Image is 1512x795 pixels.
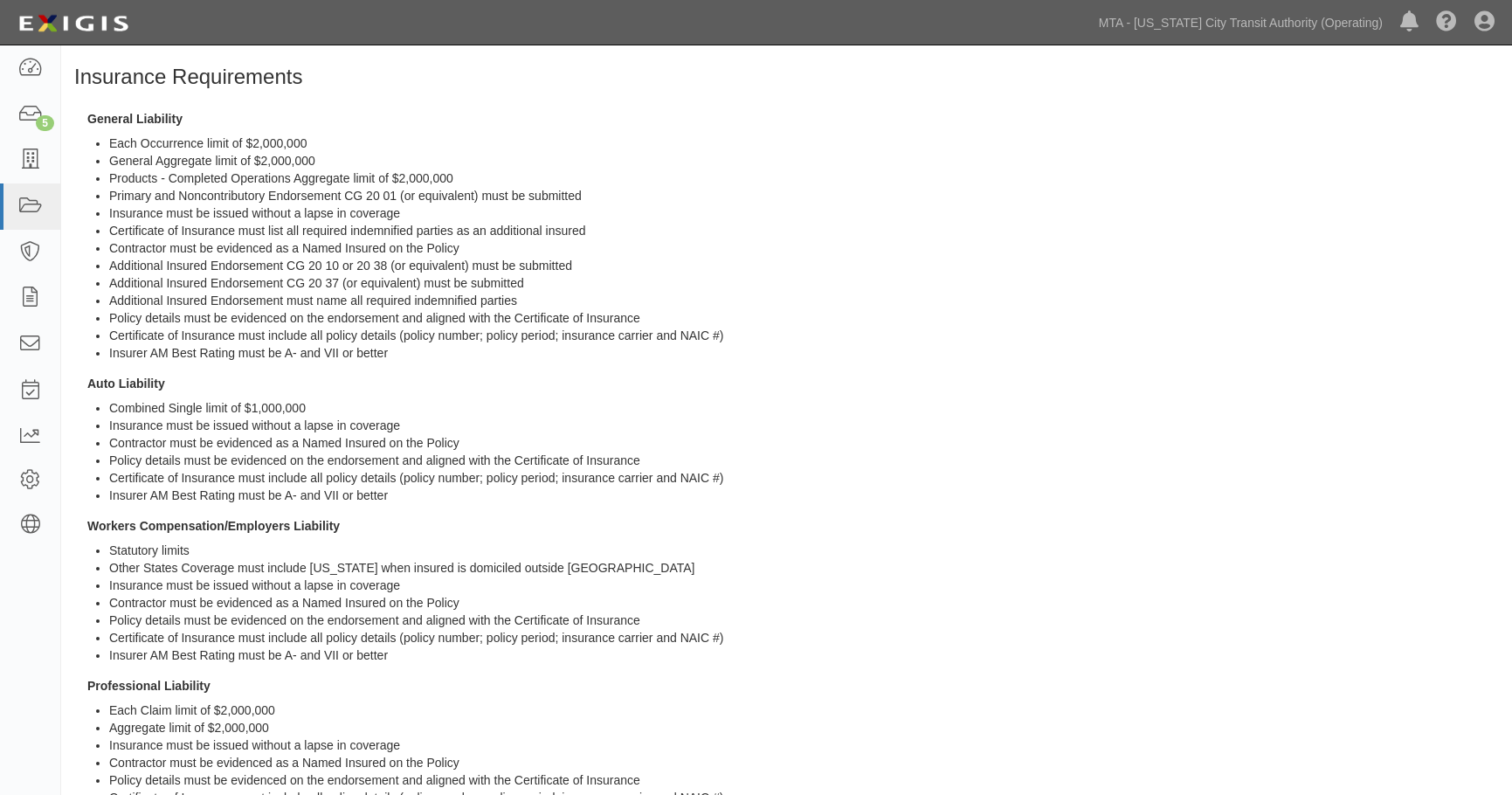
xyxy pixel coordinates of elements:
img: Logo [13,8,134,39]
li: Insurance must be issued without a lapse in coverage [109,736,1499,754]
li: Primary and Noncontributory Endorsement CG 20 01 (or equivalent) must be submitted [109,187,1499,204]
li: Products - Completed Operations Aggregate limit of $2,000,000 [109,169,1499,187]
li: Additional Insured Endorsement must name all required indemnified parties [109,292,1499,309]
li: Certificate of Insurance must include all policy details (policy number; policy period; insurance... [109,629,1499,646]
li: Insurance must be issued without a lapse in coverage [109,417,1499,434]
strong: General Liability [87,112,183,126]
li: Insurer AM Best Rating must be A- and VII or better [109,646,1499,664]
a: MTA - [US_STATE] City Transit Authority (Operating) [1090,5,1391,40]
li: Certificate of Insurance must include all policy details (policy number; policy period; insurance... [109,327,1499,344]
h1: Insurance Requirements [74,66,1499,88]
li: Certificate of Insurance must include all policy details (policy number; policy period; insurance... [109,469,1499,487]
li: Combined Single limit of $1,000,000 [109,399,1499,417]
li: Insurance must be issued without a lapse in coverage [109,577,1499,594]
li: Insurer AM Best Rating must be A- and VII or better [109,487,1499,504]
li: Statutory limits [109,542,1499,559]
li: Contractor must be evidenced as a Named Insured on the Policy [109,594,1499,612]
li: Policy details must be evidenced on the endorsement and aligned with the Certificate of Insurance [109,452,1499,469]
li: Additional Insured Endorsement CG 20 10 or 20 38 (or equivalent) must be submitted [109,257,1499,274]
li: Insurance must be issued without a lapse in coverage [109,204,1499,222]
i: Help Center - Complianz [1436,12,1457,33]
li: Contractor must be evidenced as a Named Insured on the Policy [109,434,1499,452]
strong: Auto Liability [87,377,165,391]
li: Certificate of Insurance must list all required indemnified parties as an additional insured [109,222,1499,239]
li: Each Claim limit of $2,000,000 [109,702,1499,719]
li: Each Occurrence limit of $2,000,000 [109,135,1499,152]
li: Policy details must be evidenced on the endorsement and aligned with the Certificate of Insurance [109,771,1499,789]
li: Contractor must be evidenced as a Named Insured on the Policy [109,239,1499,257]
li: General Aggregate limit of $2,000,000 [109,152,1499,169]
li: Contractor must be evidenced as a Named Insured on the Policy [109,754,1499,771]
li: Aggregate limit of $2,000,000 [109,719,1499,736]
strong: Workers Compensation/Employers Liability [87,519,340,533]
li: Policy details must be evidenced on the endorsement and aligned with the Certificate of Insurance [109,309,1499,327]
div: 5 [36,115,54,131]
li: Additional Insured Endorsement CG 20 37 (or equivalent) must be submitted [109,274,1499,292]
strong: Professional Liability [87,679,211,693]
li: Other States Coverage must include [US_STATE] when insured is domiciled outside [GEOGRAPHIC_DATA] [109,559,1499,577]
li: Policy details must be evidenced on the endorsement and aligned with the Certificate of Insurance [109,612,1499,629]
li: Insurer AM Best Rating must be A- and VII or better [109,344,1499,362]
